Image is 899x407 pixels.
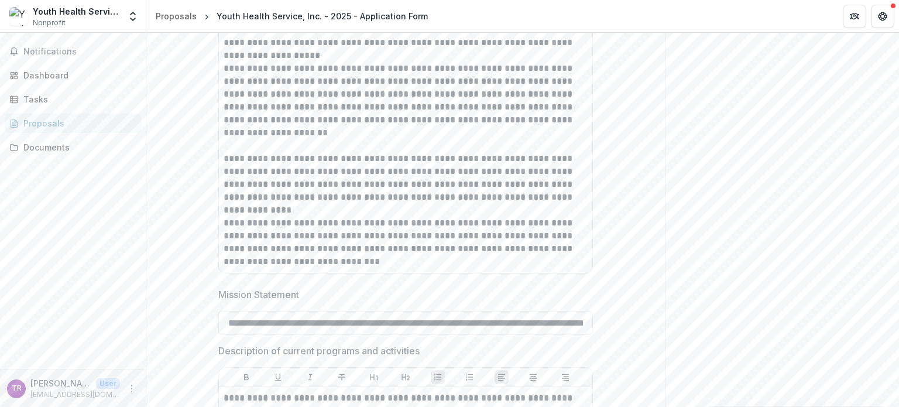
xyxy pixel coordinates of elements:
a: Tasks [5,90,141,109]
a: Proposals [5,114,141,133]
p: Mission Statement [218,288,299,302]
div: Tammie Rizzio [12,385,22,392]
p: [PERSON_NAME] [30,377,91,389]
img: Youth Health Service, Inc. [9,7,28,26]
div: Documents [23,141,132,153]
span: Notifications [23,47,136,57]
button: Underline [271,370,285,384]
button: Align Left [495,370,509,384]
div: Proposals [23,117,132,129]
button: Align Right [558,370,572,384]
button: Align Center [526,370,540,384]
button: Open entity switcher [125,5,141,28]
button: Heading 1 [367,370,381,384]
span: Nonprofit [33,18,66,28]
button: Strike [335,370,349,384]
button: Partners [843,5,866,28]
a: Dashboard [5,66,141,85]
div: Tasks [23,93,132,105]
button: Heading 2 [399,370,413,384]
button: Bold [239,370,253,384]
div: Proposals [156,10,197,22]
div: Youth Health Service, Inc. - 2025 - Application Form [217,10,428,22]
nav: breadcrumb [151,8,433,25]
button: Notifications [5,42,141,61]
button: Ordered List [462,370,476,384]
div: Dashboard [23,69,132,81]
button: Italicize [303,370,317,384]
p: [EMAIL_ADDRESS][DOMAIN_NAME] [30,389,120,400]
a: Documents [5,138,141,157]
a: Proposals [151,8,201,25]
p: Description of current programs and activities [218,344,420,358]
button: Bullet List [431,370,445,384]
button: More [125,382,139,396]
div: Youth Health Service, Inc. [33,5,120,18]
p: User [96,378,120,389]
button: Get Help [871,5,894,28]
